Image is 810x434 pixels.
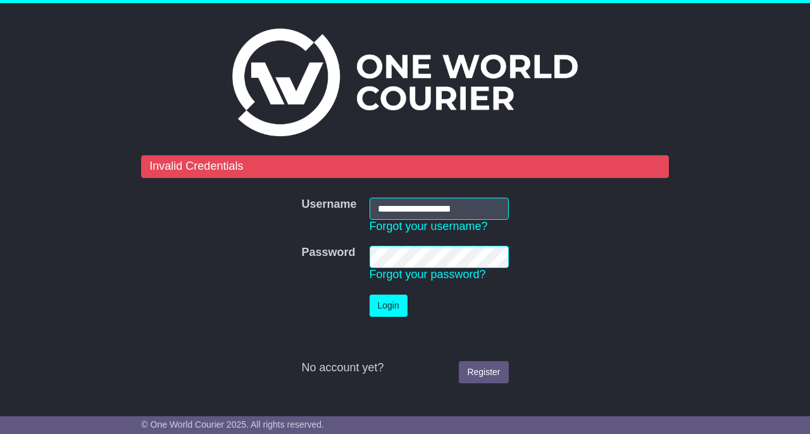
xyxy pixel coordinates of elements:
div: No account yet? [301,361,508,375]
span: © One World Courier 2025. All rights reserved. [141,419,324,430]
a: Forgot your password? [370,268,486,281]
button: Login [370,295,408,317]
label: Password [301,246,355,260]
img: One World [232,29,578,136]
label: Username [301,198,356,212]
a: Forgot your username? [370,220,488,233]
div: Invalid Credentials [141,155,668,178]
a: Register [459,361,508,383]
